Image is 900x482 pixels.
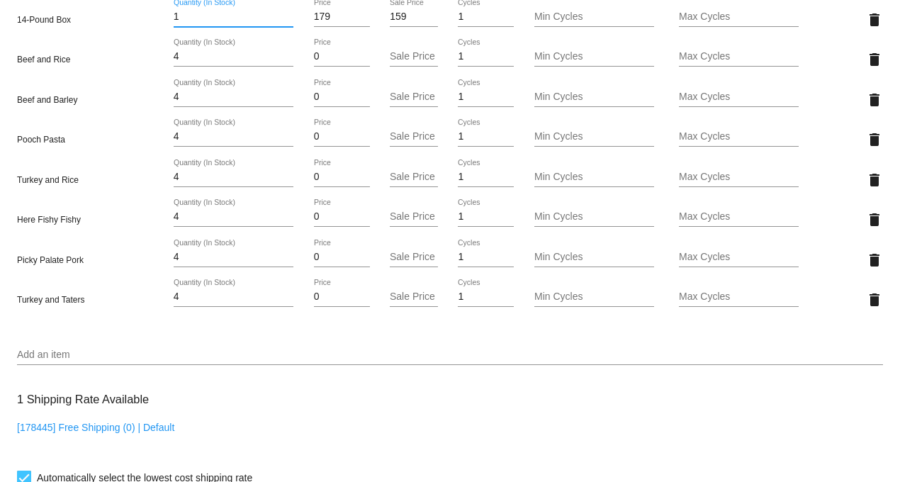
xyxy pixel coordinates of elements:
input: Min Cycles [534,131,654,142]
input: Price [314,172,370,183]
input: Cycles [458,172,514,183]
input: Max Cycles [679,291,799,303]
input: Min Cycles [534,172,654,183]
mat-icon: delete [866,91,883,108]
input: Quantity (In Stock) [174,11,293,23]
input: Min Cycles [534,291,654,303]
input: Cycles [458,291,514,303]
input: Cycles [458,51,514,62]
input: Sale Price [390,172,438,183]
input: Quantity (In Stock) [174,131,293,142]
input: Price [314,252,370,263]
input: Sale Price [390,211,438,223]
input: Price [314,211,370,223]
input: Sale Price [390,252,438,263]
input: Cycles [458,91,514,103]
span: Here Fishy Fishy [17,215,81,225]
h3: 1 Shipping Rate Available [17,384,149,415]
span: Picky Palate Pork [17,255,84,265]
input: Sale Price [390,51,438,62]
input: Min Cycles [534,211,654,223]
mat-icon: delete [866,252,883,269]
input: Min Cycles [534,252,654,263]
span: Turkey and Rice [17,175,79,185]
input: Max Cycles [679,11,799,23]
input: Price [314,291,370,303]
input: Price [314,91,370,103]
input: Cycles [458,131,514,142]
input: Price [314,11,370,23]
input: Quantity (In Stock) [174,291,293,303]
a: [178445] Free Shipping (0) | Default [17,422,174,433]
mat-icon: delete [866,291,883,308]
span: 14-Pound Box [17,15,71,25]
input: Add an item [17,349,883,361]
input: Min Cycles [534,91,654,103]
input: Max Cycles [679,91,799,103]
input: Max Cycles [679,211,799,223]
span: Turkey and Taters [17,295,84,305]
input: Sale Price [390,91,438,103]
input: Quantity (In Stock) [174,172,293,183]
input: Cycles [458,252,514,263]
mat-icon: delete [866,131,883,148]
mat-icon: delete [866,11,883,28]
input: Max Cycles [679,252,799,263]
input: Cycles [458,11,514,23]
input: Sale Price [390,11,438,23]
input: Price [314,51,370,62]
input: Sale Price [390,131,438,142]
span: Beef and Barley [17,95,77,105]
mat-icon: delete [866,211,883,228]
input: Max Cycles [679,131,799,142]
span: Beef and Rice [17,55,70,65]
input: Price [314,131,370,142]
input: Quantity (In Stock) [174,91,293,103]
input: Quantity (In Stock) [174,211,293,223]
mat-icon: delete [866,172,883,189]
input: Max Cycles [679,51,799,62]
span: Pooch Pasta [17,135,65,145]
input: Quantity (In Stock) [174,252,293,263]
input: Min Cycles [534,11,654,23]
input: Min Cycles [534,51,654,62]
mat-icon: delete [866,51,883,68]
input: Quantity (In Stock) [174,51,293,62]
input: Cycles [458,211,514,223]
input: Max Cycles [679,172,799,183]
input: Sale Price [390,291,438,303]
